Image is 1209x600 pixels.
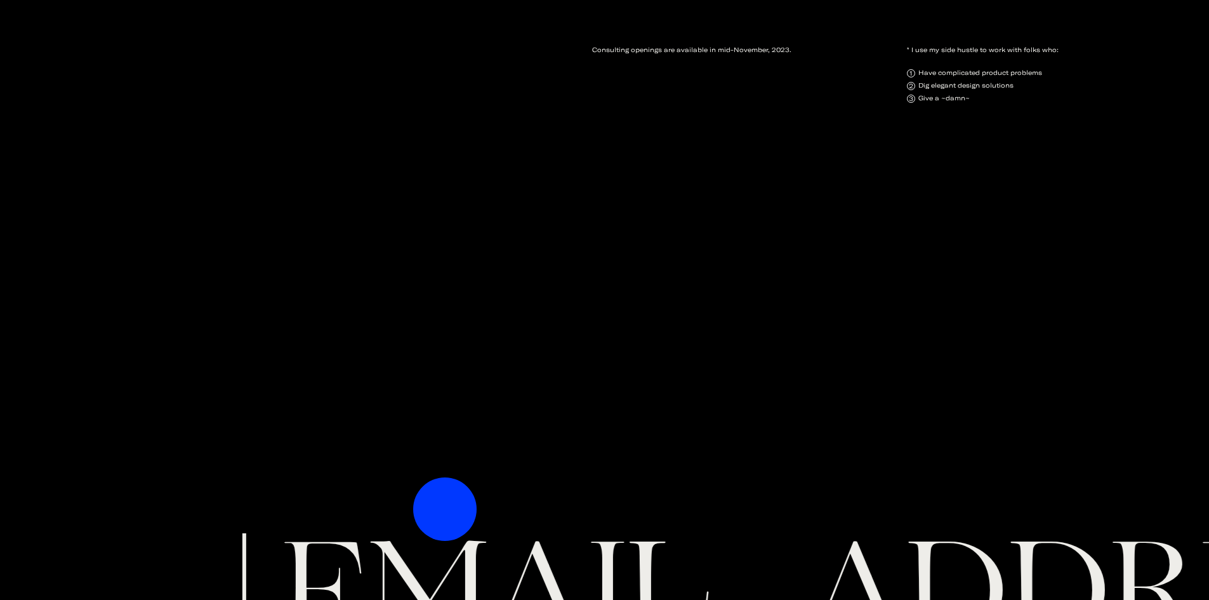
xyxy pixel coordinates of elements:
li: Give a ~damn~ [907,91,1209,104]
span: Consulting openings are available in mid- , 2023. [592,46,834,53]
li: Dig elegant design solutions [907,79,1209,91]
img: Kelsie Klaustermeier [907,69,915,77]
span: November [734,46,768,53]
img: Kelsie Klaustermeier [907,82,915,90]
li: Have complicated product problems [907,66,1209,79]
span: * I use my side hustle to work with folks who: [907,46,1209,104]
img: Kelsie Klaustermeier [907,95,915,103]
